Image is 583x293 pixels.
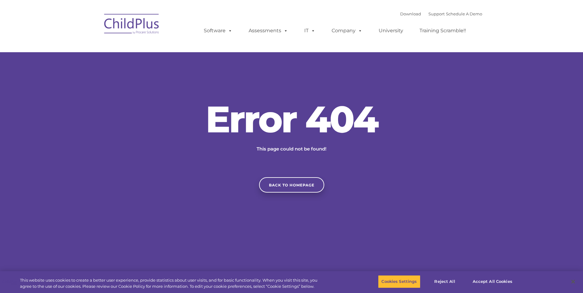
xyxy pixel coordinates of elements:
a: Software [198,25,238,37]
a: Company [325,25,368,37]
a: Training Scramble!! [413,25,472,37]
p: This page could not be found! [227,145,356,153]
a: University [372,25,409,37]
a: Download [400,11,421,16]
h2: Error 404 [199,101,384,138]
button: Accept All Cookies [469,275,516,288]
button: Close [566,275,580,288]
img: ChildPlus by Procare Solutions [101,10,163,40]
div: This website uses cookies to create a better user experience, provide statistics about user visit... [20,277,321,289]
a: Back to homepage [259,177,324,193]
a: Schedule A Demo [446,11,482,16]
font: | [400,11,482,16]
a: IT [298,25,321,37]
button: Cookies Settings [378,275,420,288]
a: Support [428,11,445,16]
button: Reject All [426,275,464,288]
a: Assessments [242,25,294,37]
